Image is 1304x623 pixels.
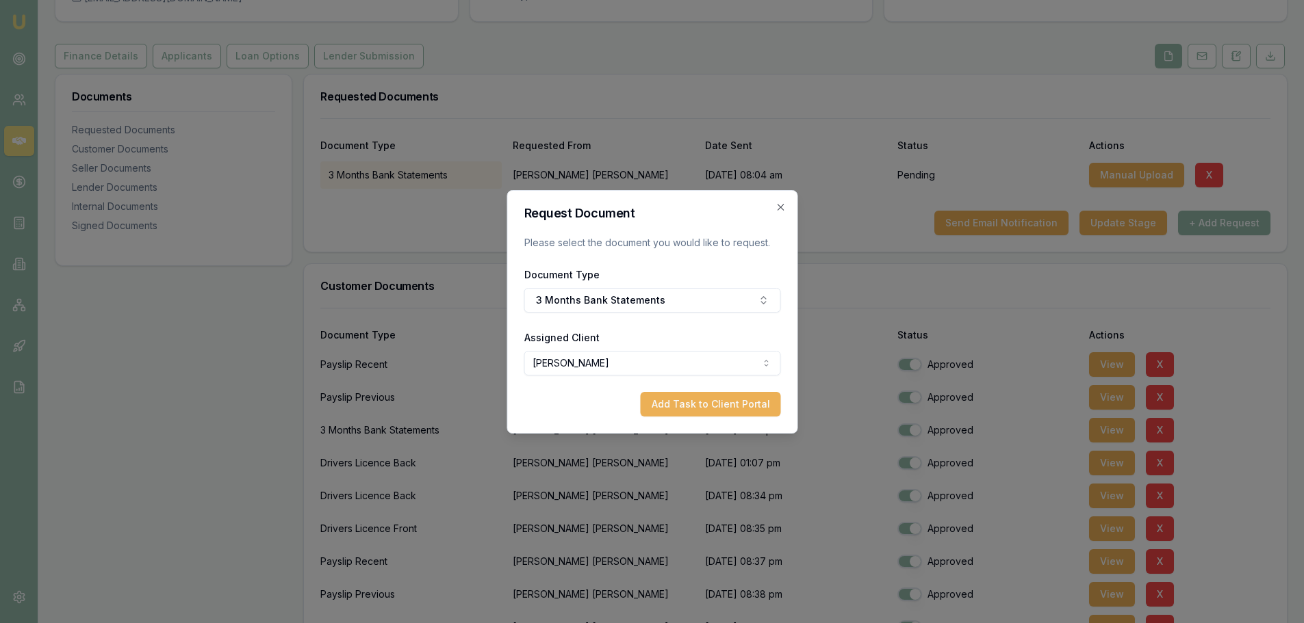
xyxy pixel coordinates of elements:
[524,288,780,313] button: 3 Months Bank Statements
[524,236,780,250] p: Please select the document you would like to request.
[524,207,780,220] h2: Request Document
[524,269,599,280] label: Document Type
[524,332,599,343] label: Assigned Client
[640,392,780,416] button: Add Task to Client Portal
